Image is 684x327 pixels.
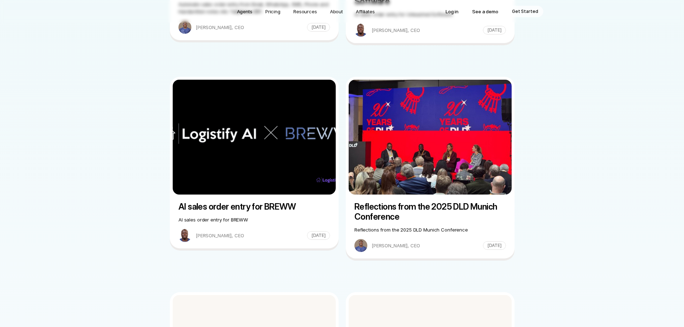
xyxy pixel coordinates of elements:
p: Resources [293,8,317,15]
a: Reflections from the 2025 DLD Munich ConferenceReflections from the 2025 DLD Munich ConferenceDan... [346,77,515,261]
p: [PERSON_NAME], CEO [196,232,304,239]
img: Daniel Emaasit, CEO [178,229,191,242]
a: Log in [441,6,464,17]
h5: AI sales order entry for BREWW [178,202,330,212]
a: Get Started [507,6,543,17]
a: Agents [233,6,257,17]
a: About [326,6,347,17]
p: AI sales order entry for BREWW [178,216,330,223]
a: Affiliates [352,6,379,17]
p: Pricing [265,8,280,15]
img: Daniel Emaasit, CEO [354,239,367,252]
p: Get Started [512,8,538,15]
p: Log in [446,8,459,15]
a: AI sales order entry for BREWWAI sales order entry for BREWWDaniel Emaasit, CEO[PERSON_NAME], CEO... [170,77,339,251]
p: Affiliates [356,8,375,15]
img: daniel-emaasit [178,21,191,34]
p: [DATE] [487,242,501,249]
p: [DATE] [487,27,501,34]
h5: Reflections from the 2025 DLD Munich Conference [354,202,506,222]
p: [DATE] [311,24,325,31]
a: See a demo [467,6,503,17]
p: [PERSON_NAME], CEO [372,242,480,249]
p: [PERSON_NAME], CEO [196,24,304,31]
p: [DATE] [311,232,325,239]
p: See a demo [472,8,498,15]
a: Resources [289,6,321,17]
p: [PERSON_NAME], CEO [372,27,480,34]
p: Reflections from the 2025 DLD Munich Conference [354,226,506,233]
p: Agents [237,8,252,15]
p: About [330,8,343,15]
a: Pricing [261,6,285,17]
